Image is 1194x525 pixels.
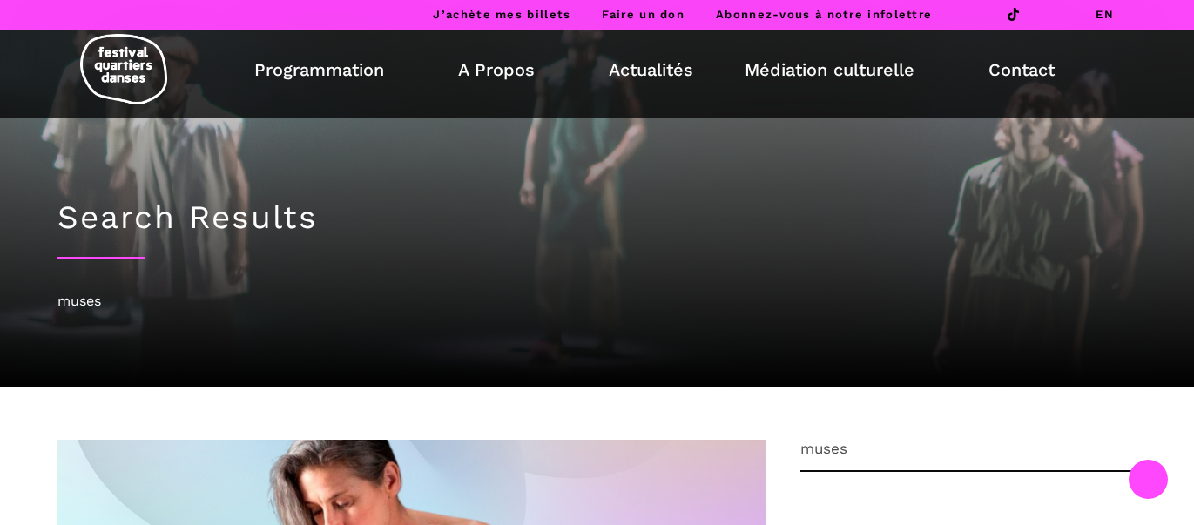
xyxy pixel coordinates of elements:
a: Faire un don [602,8,685,21]
a: J’achète mes billets [433,8,570,21]
a: Contact [988,55,1055,84]
a: EN [1096,8,1114,21]
a: Actualités [609,55,693,84]
h3: Search Results [57,199,1137,237]
a: Abonnez-vous à notre infolettre [716,8,932,21]
input: Recherche... [800,440,1137,472]
a: Programmation [254,55,407,84]
a: A Propos [458,55,557,84]
img: logo-fqd-med [80,34,167,104]
div: muses [57,290,1137,313]
a: Médiation culturelle [745,55,937,84]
